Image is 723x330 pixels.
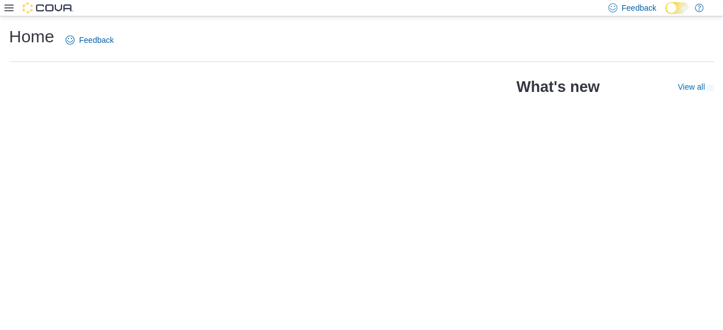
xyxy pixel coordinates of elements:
[622,2,656,14] span: Feedback
[9,25,54,48] h1: Home
[678,82,714,91] a: View allExternal link
[23,2,73,14] img: Cova
[665,14,666,15] span: Dark Mode
[707,85,714,91] svg: External link
[516,78,599,96] h2: What's new
[61,29,118,51] a: Feedback
[79,34,114,46] span: Feedback
[665,2,689,14] input: Dark Mode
